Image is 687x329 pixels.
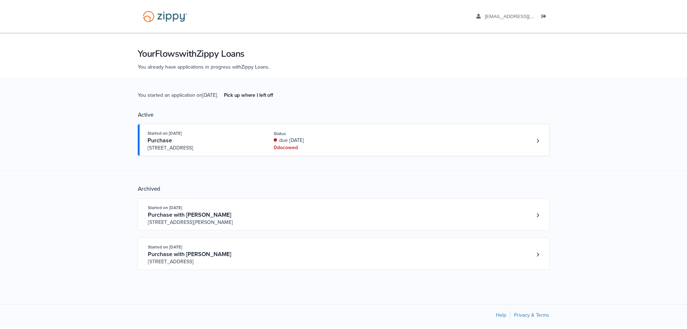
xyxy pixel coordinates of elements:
a: Loan number 4256548 [533,135,543,146]
span: sphawes1@gmail.com [485,14,567,19]
span: Started on [DATE] [148,244,182,250]
span: Started on [DATE] [148,205,182,210]
span: [STREET_ADDRESS][PERSON_NAME] [148,219,258,226]
a: Log out [541,14,549,21]
a: Open loan 4256548 [138,124,550,156]
h1: Your Flows with Zippy Loans [138,48,550,60]
span: You already have applications in progress with Zippy Loans . [138,64,269,70]
a: Help [496,312,506,318]
div: due [DATE] [274,137,370,144]
div: Status [274,130,370,137]
span: Purchase with [PERSON_NAME] [148,211,231,218]
a: Loan number 4100895 [533,249,543,260]
div: 0 doc owed [274,144,370,151]
div: Archived [138,185,550,192]
div: Active [138,111,550,118]
span: Purchase [147,137,172,144]
span: Purchase with [PERSON_NAME] [148,251,231,258]
img: Logo [138,7,192,26]
a: Open loan 4100895 [138,238,550,270]
a: Loan number 4238297 [533,210,543,221]
span: [STREET_ADDRESS] [147,144,257,152]
a: Open loan 4238297 [138,198,550,230]
a: edit profile [476,14,568,21]
a: Privacy & Terms [514,312,549,318]
span: [STREET_ADDRESS] [148,258,258,265]
span: Started on [DATE] [147,131,182,136]
span: You started an application on [DATE] . [138,91,279,111]
a: Pick up where I left off [218,89,279,101]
